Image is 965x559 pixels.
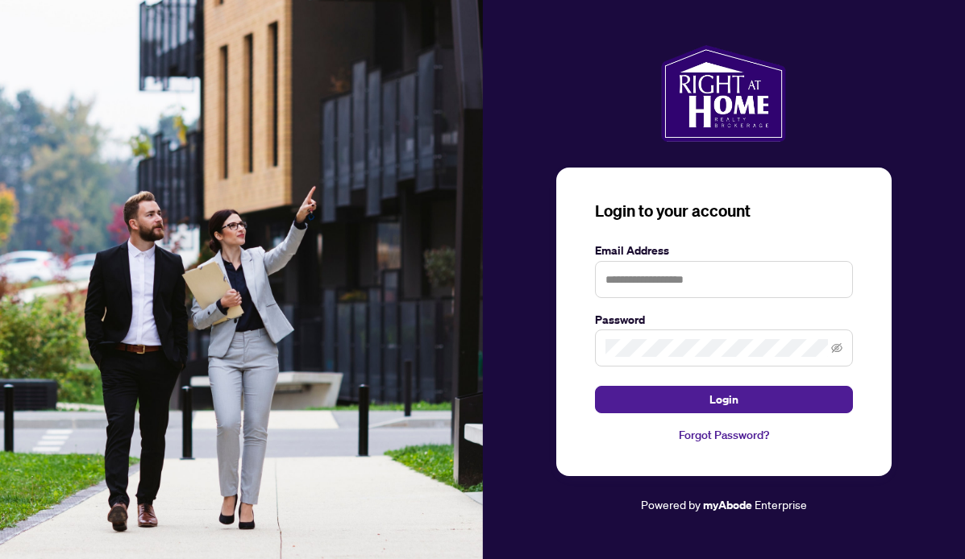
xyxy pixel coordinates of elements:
[595,242,853,259] label: Email Address
[641,497,701,511] span: Powered by
[595,200,853,222] h3: Login to your account
[595,311,853,329] label: Password
[661,45,786,142] img: ma-logo
[831,342,842,354] span: eye-invisible
[703,496,752,514] a: myAbode
[709,387,738,412] span: Login
[595,426,853,444] a: Forgot Password?
[755,497,807,511] span: Enterprise
[595,386,853,413] button: Login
